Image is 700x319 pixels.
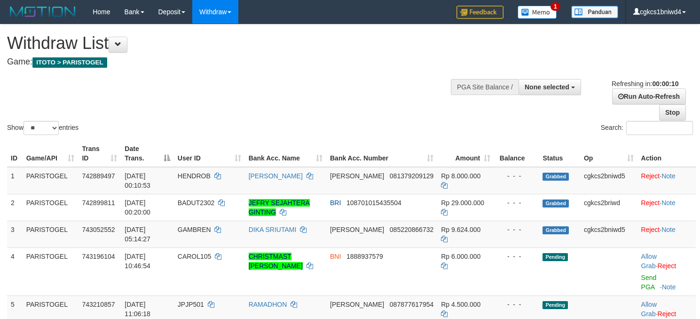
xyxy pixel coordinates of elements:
span: Pending [543,301,568,309]
span: CAROL105 [178,253,212,260]
span: ITOTO > PARISTOGEL [32,57,107,68]
span: JPJP501 [178,301,204,308]
img: Button%20Memo.svg [518,6,557,19]
a: CHRISTMAST [PERSON_NAME] [249,253,303,270]
span: Copy 108701015435504 to clipboard [346,199,401,207]
span: Copy 081379209129 to clipboard [390,172,433,180]
span: BADUT2302 [178,199,215,207]
div: - - - [498,198,535,207]
span: Rp 6.000.000 [441,253,480,260]
span: 742889497 [82,172,115,180]
span: GAMBREN [178,226,211,233]
span: · [641,301,658,318]
span: HENDROB [178,172,211,180]
th: Game/API: activate to sort column ascending [23,140,79,167]
div: - - - [498,171,535,181]
span: None selected [525,83,569,91]
strong: 00:00:10 [652,80,678,88]
th: Bank Acc. Name: activate to sort column ascending [245,140,326,167]
td: cgkcs2bniwd5 [580,167,637,194]
span: [DATE] 05:14:27 [125,226,150,243]
span: Rp 9.624.000 [441,226,480,233]
th: Date Trans.: activate to sort column descending [121,140,173,167]
td: cgkcs2briwd [580,194,637,221]
a: Stop [659,104,686,120]
label: Show entries [7,121,79,135]
span: 1 [551,2,560,11]
span: [DATE] 10:46:54 [125,253,150,270]
span: Copy 087877617954 to clipboard [390,301,433,308]
td: · [637,194,696,221]
img: Feedback.jpg [456,6,503,19]
a: Note [661,172,676,180]
div: - - - [498,300,535,309]
span: [DATE] 00:20:00 [125,199,150,216]
span: 743210857 [82,301,115,308]
select: Showentries [24,121,59,135]
th: Action [637,140,696,167]
button: None selected [519,79,581,95]
span: [DATE] 11:06:18 [125,301,150,318]
td: PARISTOGEL [23,247,79,295]
span: [PERSON_NAME] [330,301,384,308]
a: Reject [658,262,676,270]
span: Pending [543,253,568,261]
span: [DATE] 00:10:53 [125,172,150,189]
a: JEFRY SEJAHTERA GINTING [249,199,310,216]
th: ID [7,140,23,167]
img: panduan.png [571,6,618,18]
span: Grabbed [543,199,569,207]
span: BNI [330,253,341,260]
td: cgkcs2bniwd5 [580,221,637,247]
span: 742899811 [82,199,115,207]
h1: Withdraw List [7,34,457,53]
a: RAMADHON [249,301,287,308]
span: Rp 8.000.000 [441,172,480,180]
span: Rp 4.500.000 [441,301,480,308]
span: 743196104 [82,253,115,260]
div: - - - [498,252,535,261]
a: Run Auto-Refresh [612,88,686,104]
span: · [641,253,658,270]
label: Search: [601,121,693,135]
input: Search: [626,121,693,135]
a: Reject [641,226,660,233]
img: MOTION_logo.png [7,5,79,19]
a: DIKA SRIUTAMI [249,226,297,233]
span: Copy 085220866732 to clipboard [390,226,433,233]
td: PARISTOGEL [23,167,79,194]
div: PGA Site Balance / [451,79,519,95]
a: Reject [641,172,660,180]
a: Reject [658,310,676,318]
a: Allow Grab [641,301,657,318]
th: Bank Acc. Number: activate to sort column ascending [326,140,437,167]
span: Copy 1888937579 to clipboard [346,253,383,260]
a: Note [661,199,676,207]
th: User ID: activate to sort column ascending [174,140,245,167]
div: - - - [498,225,535,234]
h4: Game: [7,57,457,67]
td: 4 [7,247,23,295]
td: · [637,247,696,295]
span: Grabbed [543,226,569,234]
td: PARISTOGEL [23,221,79,247]
a: Note [661,226,676,233]
a: Allow Grab [641,253,657,270]
a: Send PGA [641,274,657,291]
a: [PERSON_NAME] [249,172,303,180]
th: Op: activate to sort column ascending [580,140,637,167]
td: · [637,167,696,194]
span: Rp 29.000.000 [441,199,484,207]
span: [PERSON_NAME] [330,172,384,180]
td: PARISTOGEL [23,194,79,221]
span: 743052552 [82,226,115,233]
a: Reject [641,199,660,207]
td: 3 [7,221,23,247]
td: · [637,221,696,247]
td: 2 [7,194,23,221]
th: Balance [494,140,539,167]
th: Amount: activate to sort column ascending [437,140,494,167]
a: Note [662,283,676,291]
th: Status [539,140,580,167]
th: Trans ID: activate to sort column ascending [78,140,121,167]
